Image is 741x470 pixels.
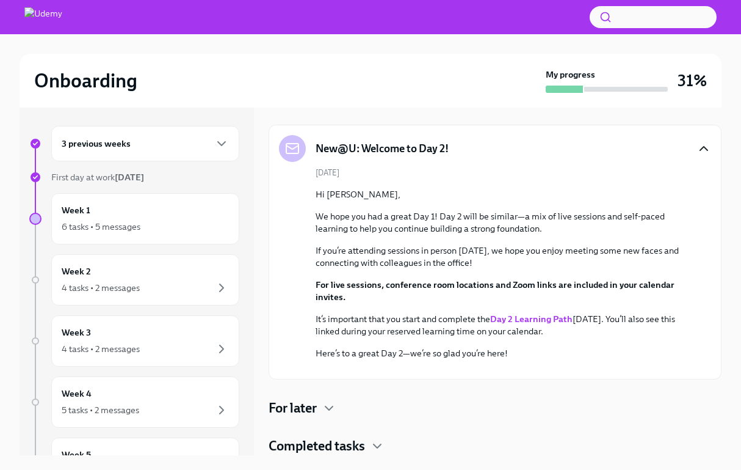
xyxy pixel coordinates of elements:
div: 3 previous weeks [51,126,239,161]
div: 6 tasks • 5 messages [62,221,140,233]
h3: 31% [678,70,707,92]
h2: Onboarding [34,68,137,93]
a: Week 24 tasks • 2 messages [29,254,239,306]
p: If you’re attending sessions in person [DATE], we hope you enjoy meeting some new faces and conne... [316,244,692,269]
h6: Week 1 [62,204,90,217]
a: Week 45 tasks • 2 messages [29,376,239,428]
h4: Completed tasks [269,437,365,455]
p: Here’s to a great Day 2—we’re so glad you’re here! [316,347,692,359]
div: For later [269,399,721,417]
div: 5 tasks • 2 messages [62,404,139,416]
h5: New@U: Welcome to Day 2! [316,141,449,156]
a: Week 16 tasks • 5 messages [29,193,239,244]
strong: For live sessions, conference room locations and Zoom links are included in your calendar invites. [316,279,674,303]
p: It’s important that you start and complete the [DATE]. You’ll also see this linked during your re... [316,313,692,337]
strong: [DATE] [115,172,144,183]
h6: 3 previous weeks [62,137,131,150]
h6: Week 2 [62,265,91,278]
p: We hope you had a great Day 1! Day 2 will be similar—a mix of live sessions and self-paced learni... [316,210,692,235]
h6: Week 3 [62,326,91,339]
span: [DATE] [316,167,339,178]
h4: For later [269,399,317,417]
span: First day at work [51,172,144,183]
a: Week 34 tasks • 2 messages [29,315,239,367]
h6: Week 5 [62,448,91,461]
img: Udemy [24,7,62,27]
h6: Week 4 [62,387,92,400]
div: 4 tasks • 2 messages [62,282,140,294]
strong: My progress [546,68,595,81]
a: First day at work[DATE] [29,171,239,183]
div: Completed tasks [269,437,721,455]
div: 4 tasks • 2 messages [62,343,140,355]
p: Hi [PERSON_NAME], [316,188,692,200]
a: Day 2 Learning Path [490,314,573,325]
